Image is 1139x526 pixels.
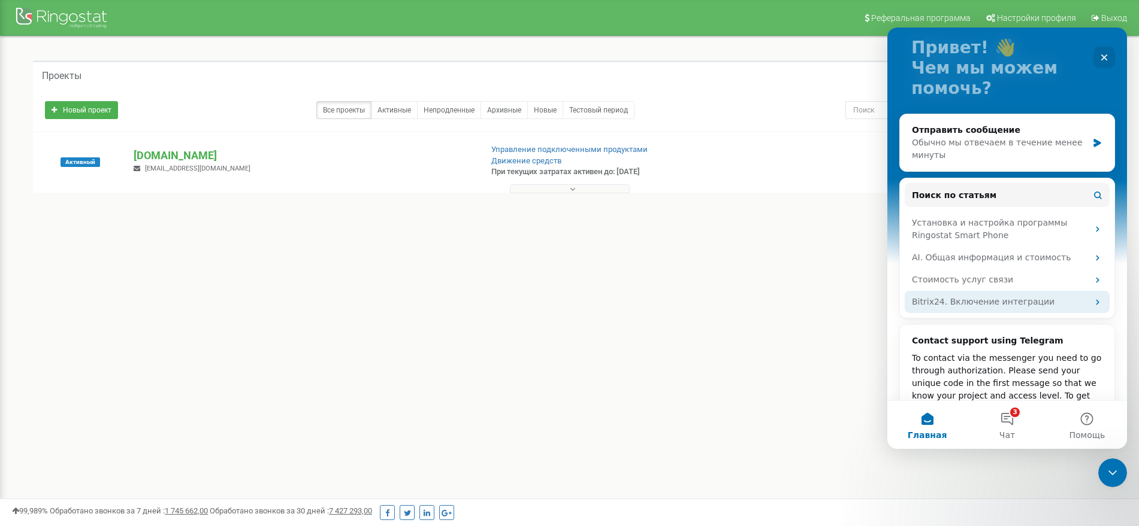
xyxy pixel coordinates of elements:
[61,157,100,167] span: Активный
[491,156,561,165] a: Движение средств
[845,101,1042,119] input: Поиск
[887,28,1127,449] iframe: Intercom live chat
[527,101,563,119] a: Новые
[491,145,648,154] a: Управление подключенными продуктами
[210,506,372,515] span: Обработано звонков за 30 дней :
[1098,458,1127,487] iframe: Intercom live chat
[563,101,635,119] a: Тестовый период
[45,101,118,119] a: Новый проект
[871,13,971,23] span: Реферальная программа
[165,506,208,515] u: 1 745 662,00
[481,101,528,119] a: Архивные
[50,506,208,515] span: Обработано звонков за 7 дней :
[329,506,372,515] u: 7 427 293,00
[491,166,740,178] p: При текущих затратах активен до: [DATE]
[42,71,81,81] h5: Проекты
[417,101,481,119] a: Непродленные
[134,148,472,163] p: [DOMAIN_NAME]
[12,506,48,515] span: 99,989%
[1101,13,1127,23] span: Выход
[316,101,371,119] a: Все проекты
[371,101,418,119] a: Активные
[145,165,250,172] span: [EMAIL_ADDRESS][DOMAIN_NAME]
[997,13,1076,23] span: Настройки профиля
